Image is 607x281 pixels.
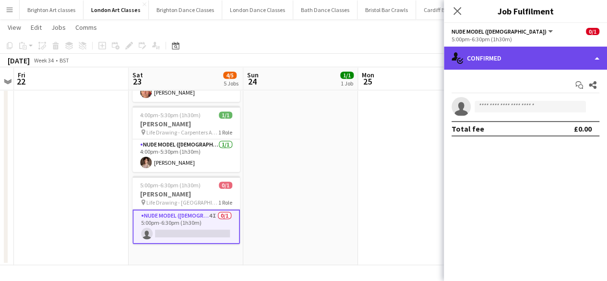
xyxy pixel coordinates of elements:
span: Sun [247,71,259,79]
span: 0/1 [586,28,599,35]
h3: Job Fulfilment [444,5,607,17]
span: 25 [360,76,374,87]
button: Bristol Bar Crawls [357,0,416,19]
span: 1 Role [218,129,232,136]
button: Cardiff Bar Crawls [416,0,476,19]
div: 5 Jobs [224,80,238,87]
button: Brighton Art classes [20,0,83,19]
app-card-role: Nude Model ([DEMOGRAPHIC_DATA])1/14:00pm-5:30pm (1h30m)[PERSON_NAME] [132,139,240,172]
span: Comms [75,23,97,32]
app-job-card: 4:00pm-5:30pm (1h30m)1/1[PERSON_NAME] Life Drawing - Carpenters Arms1 RoleNude Model ([DEMOGRAPHI... [132,106,240,172]
span: Life Drawing - Carpenters Arms [146,129,218,136]
span: Jobs [51,23,66,32]
div: 1 Job [341,80,353,87]
span: Edit [31,23,42,32]
div: 5:00pm-6:30pm (1h30m) [452,36,599,43]
a: View [4,21,25,34]
span: Week 34 [32,57,56,64]
span: 4/5 [223,72,237,79]
span: 1/1 [340,72,354,79]
span: Fri [18,71,25,79]
app-card-role: Nude Model ([DEMOGRAPHIC_DATA])4I0/15:00pm-6:30pm (1h30m) [132,209,240,244]
span: 1/1 [219,111,232,119]
span: Mon [362,71,374,79]
div: [DATE] [8,56,30,65]
a: Jobs [48,21,70,34]
h3: [PERSON_NAME] [132,190,240,198]
a: Edit [27,21,46,34]
span: Life Drawing - [GEOGRAPHIC_DATA] [146,199,218,206]
button: London Art Classes [83,0,149,19]
span: View [8,23,21,32]
div: Total fee [452,124,484,134]
h3: [PERSON_NAME] [132,120,240,128]
button: London Dance Classes [222,0,293,19]
span: 22 [16,76,25,87]
button: Nude Model ([DEMOGRAPHIC_DATA]) [452,28,554,35]
span: 5:00pm-6:30pm (1h30m) [140,182,201,189]
a: Comms [71,21,101,34]
span: 0/1 [219,182,232,189]
span: Nude Model (Male) [452,28,547,35]
span: 4:00pm-5:30pm (1h30m) [140,111,201,119]
div: BST [60,57,69,64]
span: 1 Role [218,199,232,206]
span: 23 [131,76,143,87]
app-job-card: 5:00pm-6:30pm (1h30m)0/1[PERSON_NAME] Life Drawing - [GEOGRAPHIC_DATA]1 RoleNude Model ([DEMOGRAP... [132,176,240,244]
div: £0.00 [574,124,592,134]
button: Bath Dance Classes [293,0,357,19]
span: 24 [246,76,259,87]
span: Sat [132,71,143,79]
button: Brighton Dance Classes [149,0,222,19]
div: Confirmed [444,47,607,70]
